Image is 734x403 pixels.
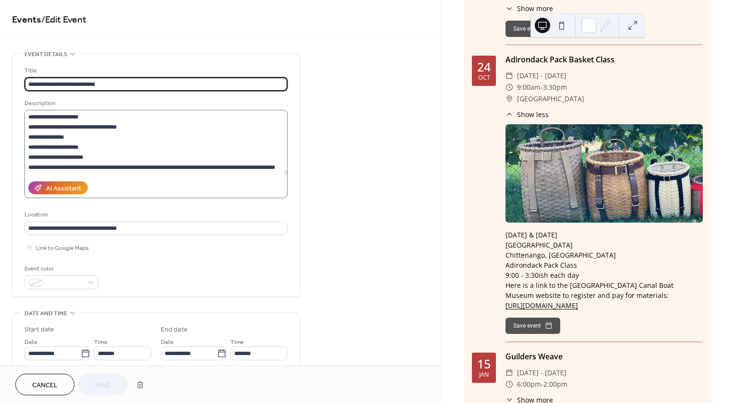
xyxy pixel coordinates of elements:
div: ​ [505,367,513,379]
div: ​ [505,70,513,82]
div: 24 [477,61,491,73]
div: ​ [505,93,513,105]
span: 9:00am [517,82,541,93]
a: [URL][DOMAIN_NAME] [505,301,578,310]
div: ​ [505,3,513,13]
a: Events [12,11,41,29]
span: 6:00pm [517,379,541,390]
span: Show more [517,3,553,13]
div: Title [24,66,286,76]
span: Time [94,337,108,347]
span: Event details [24,49,67,59]
div: Start date [24,325,54,335]
div: Jan [479,372,489,378]
span: / Edit Event [41,11,86,29]
div: Adirondack Pack Basket Class [505,54,703,65]
div: Event color [24,264,96,274]
button: Save event [505,318,560,334]
div: [DATE] & [DATE] [GEOGRAPHIC_DATA] Chittenango, [GEOGRAPHIC_DATA] Adirondack Pack Class 9:00 - 3:3... [505,230,703,310]
div: Location [24,210,286,220]
span: Show less [517,109,549,119]
div: ​ [505,379,513,390]
span: 2:00pm [543,379,567,390]
span: 3:30pm [543,82,567,93]
div: 15 [477,358,491,370]
div: Oct [478,75,490,81]
div: Description [24,98,286,108]
button: Cancel [15,374,74,395]
button: Save event [505,21,560,37]
div: ​ [505,109,513,119]
span: Time [230,337,244,347]
span: [DATE] - [DATE] [517,70,566,82]
div: ​ [505,82,513,93]
span: Date [161,337,174,347]
span: [GEOGRAPHIC_DATA] [517,93,584,105]
span: Link to Google Maps [36,243,89,253]
span: Date and time [24,308,67,319]
button: ​Show less [505,109,549,119]
button: AI Assistant [28,181,88,194]
span: Date [24,337,37,347]
div: AI Assistant [46,184,81,194]
span: - [541,82,543,93]
div: End date [161,325,188,335]
span: [DATE] - [DATE] [517,367,566,379]
span: Cancel [32,380,58,391]
span: - [541,379,543,390]
button: ​Show more [505,3,553,13]
div: Guilders Weave [505,351,703,362]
